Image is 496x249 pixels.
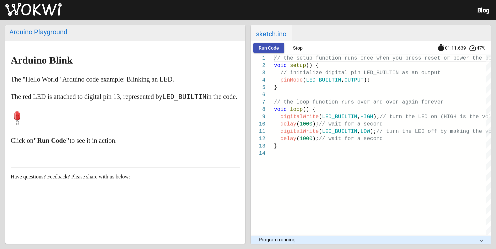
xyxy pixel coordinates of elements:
span: delay [280,136,296,142]
div: 6 [251,91,265,99]
mat-icon: speed [469,44,477,52]
p: The red LED is attached to digital pin 13, represented by in the code. [11,91,240,102]
div: 10 [251,121,265,128]
mat-icon: timer [437,44,445,52]
span: } [274,143,277,149]
span: } [274,85,277,91]
span: digitalWrite [280,114,319,120]
span: ); [312,136,319,142]
span: loop [290,107,303,113]
mat-expansion-panel-header: Program running [251,236,491,244]
span: ); [312,121,319,127]
span: setup [290,63,306,69]
span: 1000 [300,121,312,127]
span: ( [296,136,300,142]
div: 5 [251,84,265,91]
button: Run Code [253,43,284,53]
span: Have questions? Feedback? Please share with us below: [11,174,130,179]
div: 4 [251,77,265,84]
span: () { [306,63,319,69]
p: Click on to see it in action. [11,135,240,146]
div: 14 [251,150,265,157]
p: The "Hello World" Arduino code example: Blinking an LED. [11,74,240,85]
div: 11 [251,128,265,135]
code: LED_BUILTIN [162,93,206,101]
h1: Arduino Blink [11,55,240,66]
span: // the setup function runs once when you press res [274,55,434,61]
span: // wait for a second [319,136,383,142]
span: , [357,114,361,120]
span: ver [434,99,444,105]
span: digitalWrite [280,128,319,134]
span: , [341,77,345,83]
span: LED_BUILTIN [306,77,341,83]
span: ( [319,114,322,120]
span: ); [364,77,370,83]
span: HIGH [360,114,373,120]
span: OUTPUT [344,77,364,83]
button: Stop [287,43,308,53]
a: Blog [477,7,489,14]
div: 13 [251,142,265,150]
div: 12 [251,135,265,142]
strong: "Run Code" [33,137,69,144]
span: // wait for a second [319,121,383,127]
span: void [274,63,287,69]
span: ( [303,77,306,83]
span: 1000 [300,136,312,142]
span: ( [296,121,300,127]
span: LOW [360,128,370,134]
span: ( [319,128,322,134]
span: // initialize digital pin LED_BUILTIN as an output [280,70,440,76]
div: Arduino Playground [9,28,241,36]
span: 01:11.639 [445,45,466,51]
span: Stop [293,45,303,51]
span: void [274,107,287,113]
span: ); [370,128,376,134]
div: 9 [251,113,265,121]
span: , [357,128,361,134]
div: 1 [251,55,265,62]
span: sketch.ino [251,25,292,41]
span: LED_BUILTIN [322,128,357,134]
span: 47% [477,46,491,50]
span: // the loop function runs over and over again fore [274,99,434,105]
div: 7 [251,99,265,106]
div: 8 [251,106,265,113]
div: 3 [251,69,265,77]
span: . [440,70,444,76]
img: Wokwi [5,3,62,16]
span: () { [303,107,315,113]
span: pinMode [280,77,303,83]
div: 2 [251,62,265,69]
mat-panel-title: Program running [259,237,475,243]
span: LED_BUILTIN [322,114,357,120]
span: ); [373,114,380,120]
span: delay [280,121,296,127]
span: Run Code [259,45,279,51]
